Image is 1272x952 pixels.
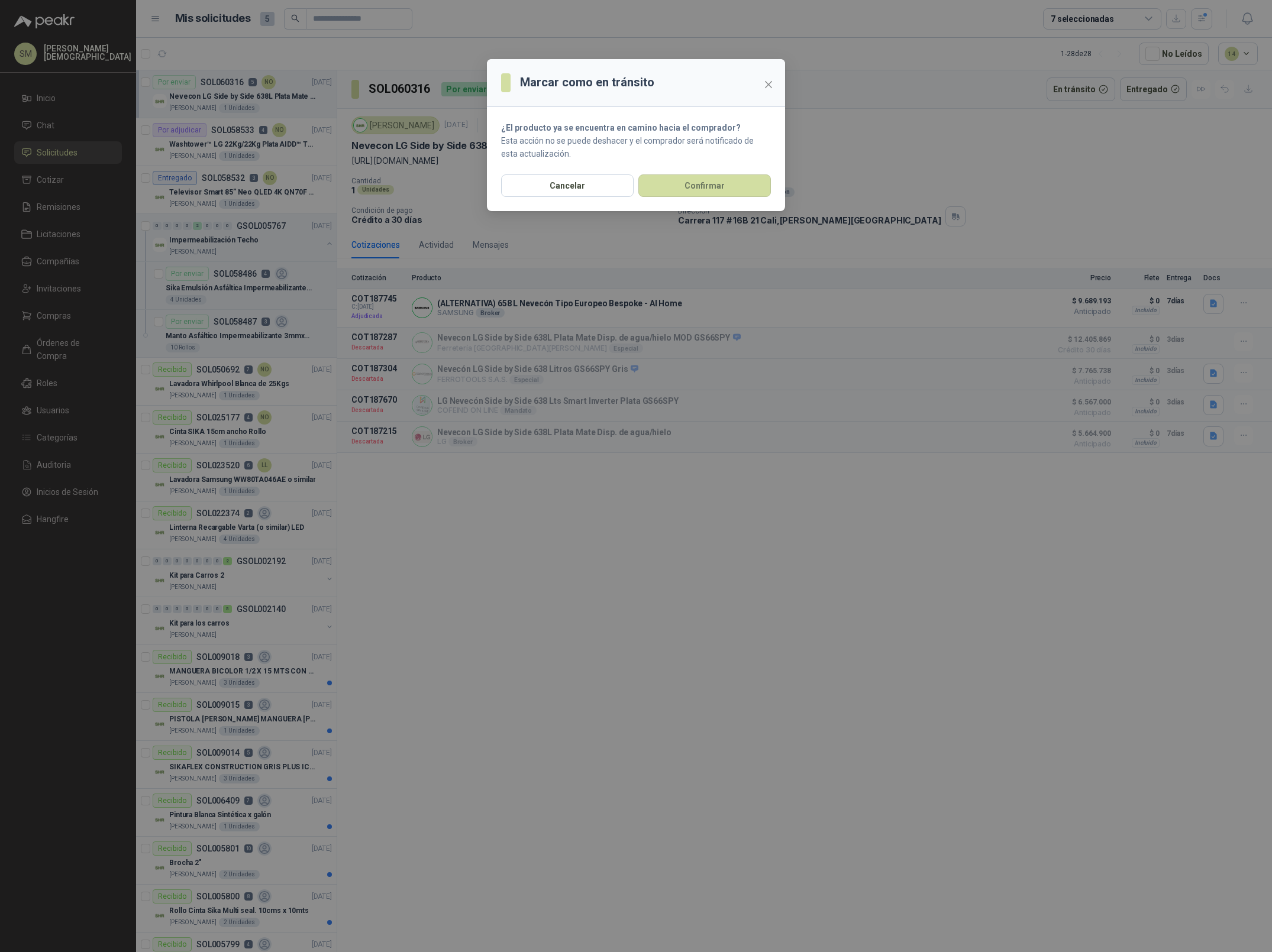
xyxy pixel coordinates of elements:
h3: Marcar como en tránsito [520,73,654,92]
strong: ¿El producto ya se encuentra en camino hacia el comprador? [501,123,741,132]
button: Confirmar [638,174,771,197]
button: Cancelar [501,174,634,197]
p: Esta acción no se puede deshacer y el comprador será notificado de esta actualización. [501,134,771,160]
button: Close [759,75,778,94]
span: close [764,80,773,89]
